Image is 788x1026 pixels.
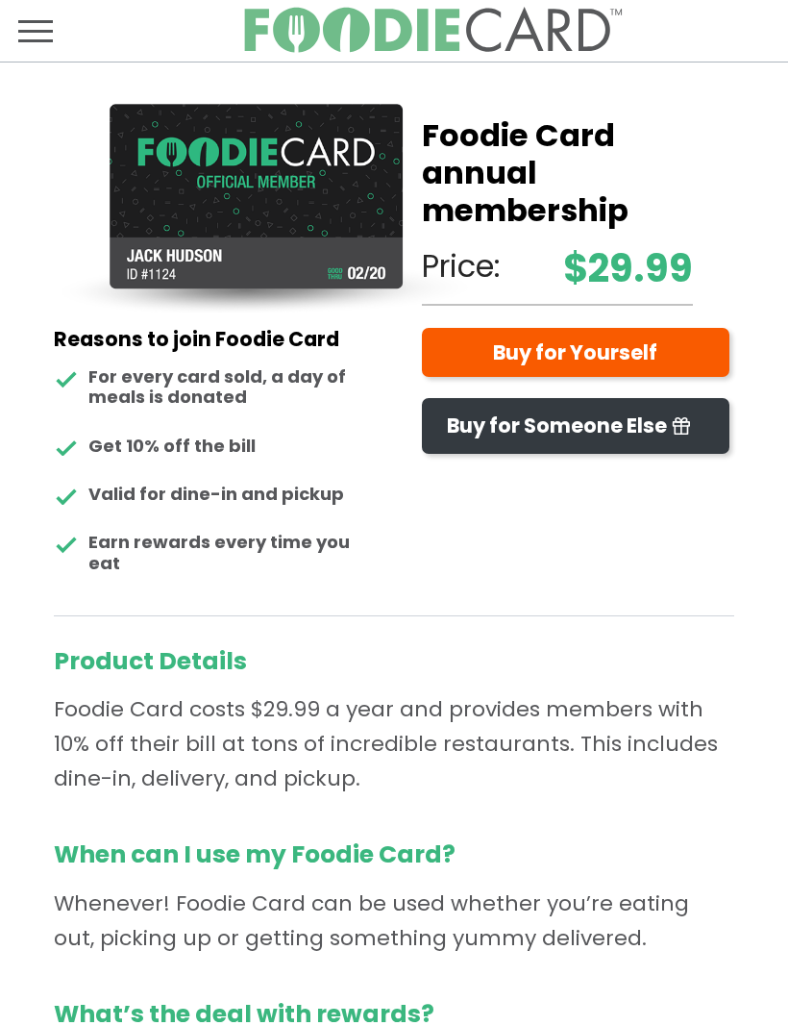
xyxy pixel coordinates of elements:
[54,644,734,679] strong: Product Details
[54,532,366,573] li: Earn rewards every time you eat
[422,328,729,377] a: Buy for Yourself
[54,644,734,796] p: Foodie Card costs $29.99 a year and provides members with 10% off their bill at tons of incredibl...
[422,117,693,230] h1: Foodie Card annual membership
[54,436,366,457] li: Get 10% off the bill
[422,398,729,454] a: Buy for Someone Else
[242,7,623,54] img: FoodieCard; Eat, Drink, Save, Donate
[54,484,366,505] li: Valid for dine-in and pickup
[54,838,734,872] strong: When can I use my Foodie Card?
[422,243,693,290] p: Price:
[54,838,734,955] p: Whenever! Foodie Card can be used whether you’re eating out, picking up or getting something yumm...
[54,328,366,352] h2: Reasons to join Foodie Card
[563,240,693,297] strong: $29.99
[54,366,366,408] li: For every card sold, a day of meals is donated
